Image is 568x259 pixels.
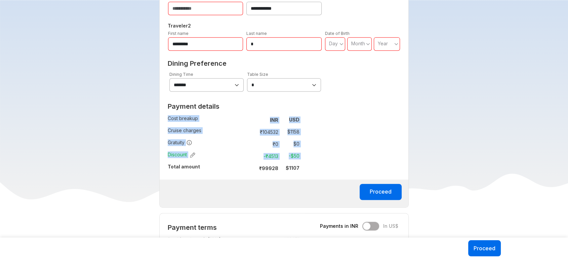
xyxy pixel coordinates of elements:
[168,139,192,146] span: Gratuity
[168,114,250,126] td: Cost breakup
[320,223,358,229] span: Payments in INR
[250,138,253,150] td: :
[383,223,398,229] span: In US$
[270,117,278,123] strong: INR
[259,235,299,252] td: ₹ 10471
[250,162,253,174] td: :
[253,127,281,137] td: ₹ 104532
[169,72,193,77] label: Dining Time
[360,184,402,200] button: Proceed
[281,151,299,161] td: -$ 50
[366,41,370,47] svg: angle down
[168,102,299,110] h2: Payment details
[253,151,281,161] td: -₹ 4513
[250,114,253,126] td: :
[325,31,350,36] label: Date of Birth
[351,41,365,46] span: Month
[468,240,501,256] button: Proceed
[168,237,221,242] strong: Booking deposit (10%)
[329,41,338,46] span: Day
[166,22,402,30] h5: Traveler 2
[394,41,398,47] svg: angle down
[253,139,281,149] td: ₹ 0
[168,31,189,36] label: First name
[281,127,299,137] td: $ 1158
[339,41,343,47] svg: angle down
[168,164,200,169] strong: Total amount
[250,150,253,162] td: :
[168,59,401,67] h2: Dining Preference
[286,165,299,171] strong: $ 1107
[259,165,278,171] strong: ₹ 99928
[378,41,388,46] span: Year
[256,235,259,252] td: :
[250,126,253,138] td: :
[168,151,195,158] span: Discount
[247,72,268,77] label: Table Size
[168,223,299,231] h2: Payment terms
[289,117,299,122] strong: USD
[168,126,250,138] td: Cruise charges
[281,139,299,149] td: $ 0
[246,31,267,36] label: Last name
